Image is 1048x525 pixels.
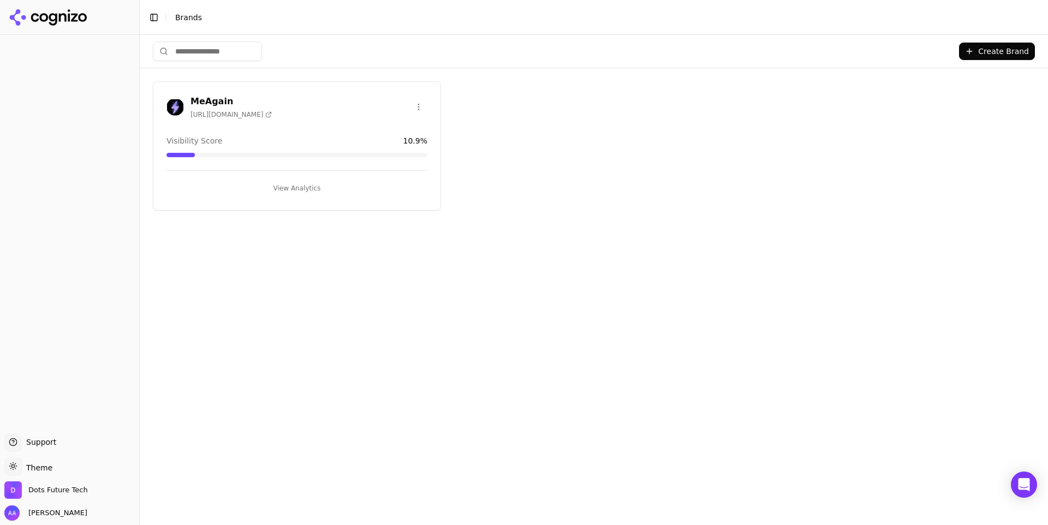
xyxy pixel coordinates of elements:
button: Create Brand [959,43,1035,60]
img: Ameer Asghar [4,505,20,521]
span: [PERSON_NAME] [24,508,87,518]
button: Open organization switcher [4,481,88,499]
span: Theme [22,463,52,472]
div: Open Intercom Messenger [1011,472,1037,498]
span: Support [22,437,56,448]
span: 10.9 % [403,135,427,146]
button: View Analytics [166,180,427,197]
img: MeAgain [166,98,184,116]
img: Dots Future Tech [4,481,22,499]
span: Brands [175,13,202,22]
span: [URL][DOMAIN_NAME] [190,110,272,119]
span: Visibility Score [166,135,222,146]
button: Open user button [4,505,87,521]
nav: breadcrumb [175,12,1017,23]
h3: MeAgain [190,95,272,108]
span: Dots Future Tech [28,485,88,495]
